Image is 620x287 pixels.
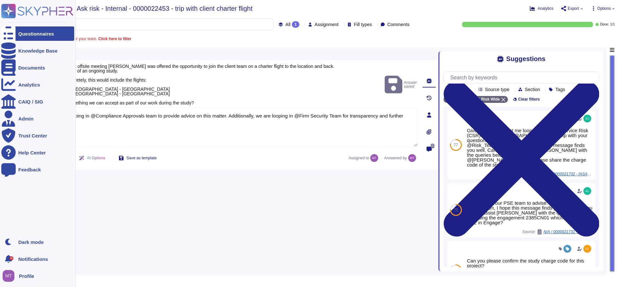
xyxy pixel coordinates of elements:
span: A question is assigned to you or your team. [22,37,131,41]
span: Answered by [384,156,407,160]
span: 1 / 1 [610,23,615,26]
div: Feedback [18,167,41,172]
div: Dark mode [18,240,44,245]
span: Done: [600,23,609,26]
img: user [408,154,416,162]
img: user [583,245,591,253]
img: user [3,270,14,282]
span: Profile [19,274,34,279]
img: user [370,154,378,162]
div: Knowledge Base [18,48,58,53]
a: Knowledge Base [1,43,74,58]
div: Trust Center [18,133,47,138]
div: Analytics [18,82,40,87]
span: Options [597,7,611,10]
a: Admin [1,111,74,126]
span: Fill types [354,22,372,27]
a: Analytics [1,77,74,92]
span: Answer saved [385,74,417,95]
span: Assignment [315,22,339,27]
span: Save as template [126,156,157,160]
a: Help Center [1,145,74,160]
input: Search by keywords [26,19,274,30]
div: Documents [18,65,45,70]
span: AI Options [87,156,105,160]
div: CAIQ / SIG [18,99,43,104]
span: Notifications [18,257,48,262]
span: Assigned to [349,154,382,162]
a: Questionnaires [1,26,74,41]
div: 9+ [9,256,13,260]
div: 1 [292,21,299,28]
span: 75 [454,208,458,212]
span: All [285,22,291,27]
button: Analytics [530,6,553,11]
img: user [583,187,591,195]
b: Click here to filter [97,37,131,41]
span: Comments [387,22,410,27]
a: Feedback [1,162,74,177]
span: Export [568,7,579,10]
a: CAIQ / SIG [1,94,74,109]
button: user [1,269,19,283]
div: Questionnaires [18,31,54,36]
span: Analytics [538,7,553,10]
span: 77 [454,143,458,147]
span: 0 [431,144,434,148]
button: Save as template [113,151,162,165]
a: Documents [1,60,74,75]
div: Admin [18,116,34,121]
input: Search by keywords [447,72,599,83]
div: Help Center [18,150,46,155]
img: user [583,115,591,122]
a: Trust Center [1,128,74,143]
textarea: We are looping in @Compliance Approvals team to provide advice on this matter. Additionally, we a... [46,108,417,147]
span: Ask risk - Internal - 0000022453 - trip with client charter flight [77,5,253,12]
